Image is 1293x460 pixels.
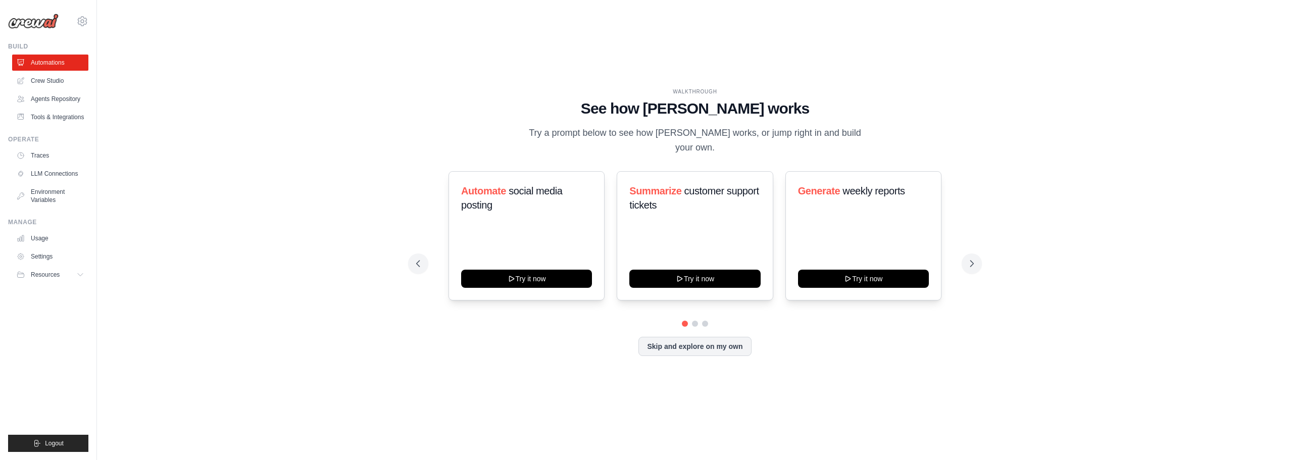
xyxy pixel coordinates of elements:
[8,135,88,143] div: Operate
[798,270,929,288] button: Try it now
[629,185,759,211] span: customer support tickets
[798,185,840,196] span: Generate
[461,270,592,288] button: Try it now
[629,185,681,196] span: Summarize
[12,73,88,89] a: Crew Studio
[12,230,88,246] a: Usage
[12,267,88,283] button: Resources
[8,435,88,452] button: Logout
[12,248,88,265] a: Settings
[842,185,905,196] span: weekly reports
[629,270,760,288] button: Try it now
[8,42,88,50] div: Build
[45,439,64,447] span: Logout
[12,166,88,182] a: LLM Connections
[8,14,59,29] img: Logo
[12,109,88,125] a: Tools & Integrations
[8,218,88,226] div: Manage
[12,147,88,164] a: Traces
[31,271,60,279] span: Resources
[416,88,974,95] div: WALKTHROUGH
[461,185,506,196] span: Automate
[12,55,88,71] a: Automations
[461,185,563,211] span: social media posting
[525,126,865,156] p: Try a prompt below to see how [PERSON_NAME] works, or jump right in and build your own.
[12,184,88,208] a: Environment Variables
[638,337,751,356] button: Skip and explore on my own
[12,91,88,107] a: Agents Repository
[416,99,974,118] h1: See how [PERSON_NAME] works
